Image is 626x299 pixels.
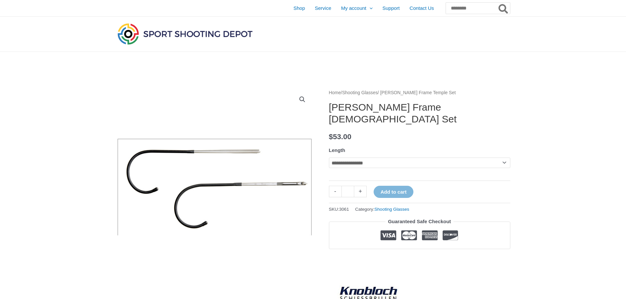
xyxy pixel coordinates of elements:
[116,22,254,46] img: Sport Shooting Depot
[329,90,341,95] a: Home
[329,147,345,153] label: Length
[329,133,352,141] bdi: 53.00
[339,207,349,212] span: 3061
[329,205,349,213] span: SKU:
[329,186,341,197] a: -
[329,254,510,262] iframe: Customer reviews powered by Trustpilot
[342,90,378,95] a: Shooting Glasses
[329,89,510,97] nav: Breadcrumb
[374,207,409,212] a: Shooting Glasses
[497,3,510,14] button: Search
[329,101,510,125] h1: [PERSON_NAME] Frame [DEMOGRAPHIC_DATA] Set
[296,94,308,105] a: View full-screen image gallery
[329,133,333,141] span: $
[374,186,413,198] button: Add to cart
[116,89,313,286] img: Frame Temple Set
[354,186,367,197] a: +
[341,186,354,197] input: Product quantity
[385,217,454,226] legend: Guaranteed Safe Checkout
[355,205,409,213] span: Category:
